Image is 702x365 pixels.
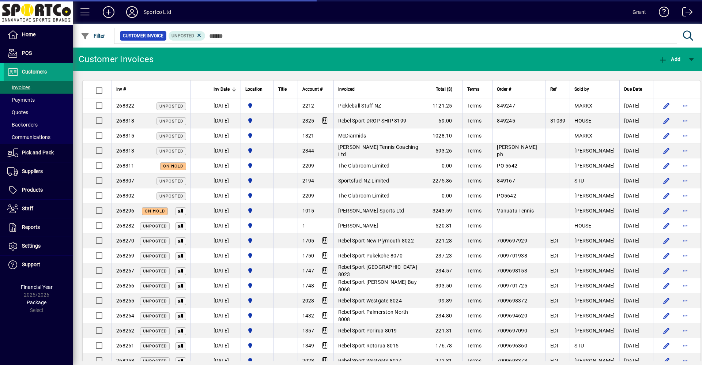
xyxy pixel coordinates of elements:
[425,203,463,218] td: 3243.59
[302,133,314,139] span: 1321
[619,233,653,248] td: [DATE]
[619,293,653,308] td: [DATE]
[214,85,230,93] span: Inv Date
[116,313,135,319] span: 268264
[4,237,73,255] a: Settings
[425,338,463,353] td: 176.78
[661,220,672,232] button: Edit
[22,168,43,174] span: Suppliers
[661,280,672,291] button: Edit
[22,224,40,230] span: Reports
[302,223,305,229] span: 1
[619,338,653,353] td: [DATE]
[497,85,541,93] div: Order #
[619,128,653,143] td: [DATE]
[116,118,135,124] span: 268318
[81,33,105,39] span: Filter
[302,85,322,93] span: Account #
[467,133,482,139] span: Terms
[22,187,43,193] span: Products
[661,265,672,276] button: Edit
[574,343,584,349] span: STU
[116,238,135,244] span: 268270
[467,118,482,124] span: Terms
[425,308,463,323] td: 234.80
[467,223,482,229] span: Terms
[4,106,73,118] a: Quotes
[661,325,672,336] button: Edit
[338,223,378,229] span: [PERSON_NAME]
[143,284,167,289] span: Unposted
[467,268,482,274] span: Terms
[680,310,691,321] button: More options
[574,253,615,259] span: [PERSON_NAME]
[497,193,516,199] span: PO5642
[245,267,269,275] span: Sportco Ltd Warehouse
[680,130,691,142] button: More options
[338,238,414,244] span: Rebel Sport New Plymouth 8022
[425,158,463,173] td: 0.00
[116,253,135,259] span: 268269
[4,144,73,162] a: Pick and Pack
[574,313,615,319] span: [PERSON_NAME]
[302,313,314,319] span: 1432
[209,248,241,263] td: [DATE]
[302,118,314,124] span: 2325
[661,340,672,351] button: Edit
[436,85,452,93] span: Total ($)
[338,85,420,93] div: Invoiced
[116,163,135,169] span: 268311
[116,328,135,334] span: 268262
[619,323,653,338] td: [DATE]
[619,248,653,263] td: [DATE]
[574,298,615,304] span: [PERSON_NAME]
[116,283,135,289] span: 268266
[338,309,408,322] span: Rebel Sport Palmerston North 8008
[425,218,463,233] td: 520.81
[661,100,672,112] button: Edit
[574,328,615,334] span: [PERSON_NAME]
[159,179,183,184] span: Unposted
[680,295,691,306] button: More options
[302,163,314,169] span: 2209
[467,85,479,93] span: Terms
[123,32,163,39] span: Customer Invoice
[143,269,167,274] span: Unposted
[209,158,241,173] td: [DATE]
[574,103,592,109] span: MARKX
[574,133,592,139] span: MARKX
[680,175,691,187] button: More options
[550,283,558,289] span: EDI
[302,328,314,334] span: 1357
[550,298,558,304] span: EDI
[497,253,527,259] span: 7009701938
[302,283,314,289] span: 1748
[245,117,269,125] span: Sportco Ltd Warehouse
[338,178,389,184] span: Sportsfuel NZ Limited
[116,268,135,274] span: 268267
[680,160,691,172] button: More options
[497,118,515,124] span: 849245
[116,343,135,349] span: 268261
[245,237,269,245] span: Sportco Ltd Warehouse
[4,26,73,44] a: Home
[338,144,418,157] span: [PERSON_NAME] Tennis Coaching Ltd
[467,163,482,169] span: Terms
[245,342,269,350] span: Sportco Ltd Warehouse
[619,308,653,323] td: [DATE]
[209,263,241,278] td: [DATE]
[550,313,558,319] span: EDI
[245,297,269,305] span: Sportco Ltd Warehouse
[574,193,615,199] span: [PERSON_NAME]
[574,223,591,229] span: HOUSE
[245,177,269,185] span: Sportco Ltd Warehouse
[550,85,565,93] div: Ref
[467,238,482,244] span: Terms
[302,148,314,154] span: 2344
[550,343,558,349] span: EDI
[116,208,135,214] span: 268296
[680,235,691,247] button: More options
[661,175,672,187] button: Edit
[661,310,672,321] button: Edit
[574,208,615,214] span: [PERSON_NAME]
